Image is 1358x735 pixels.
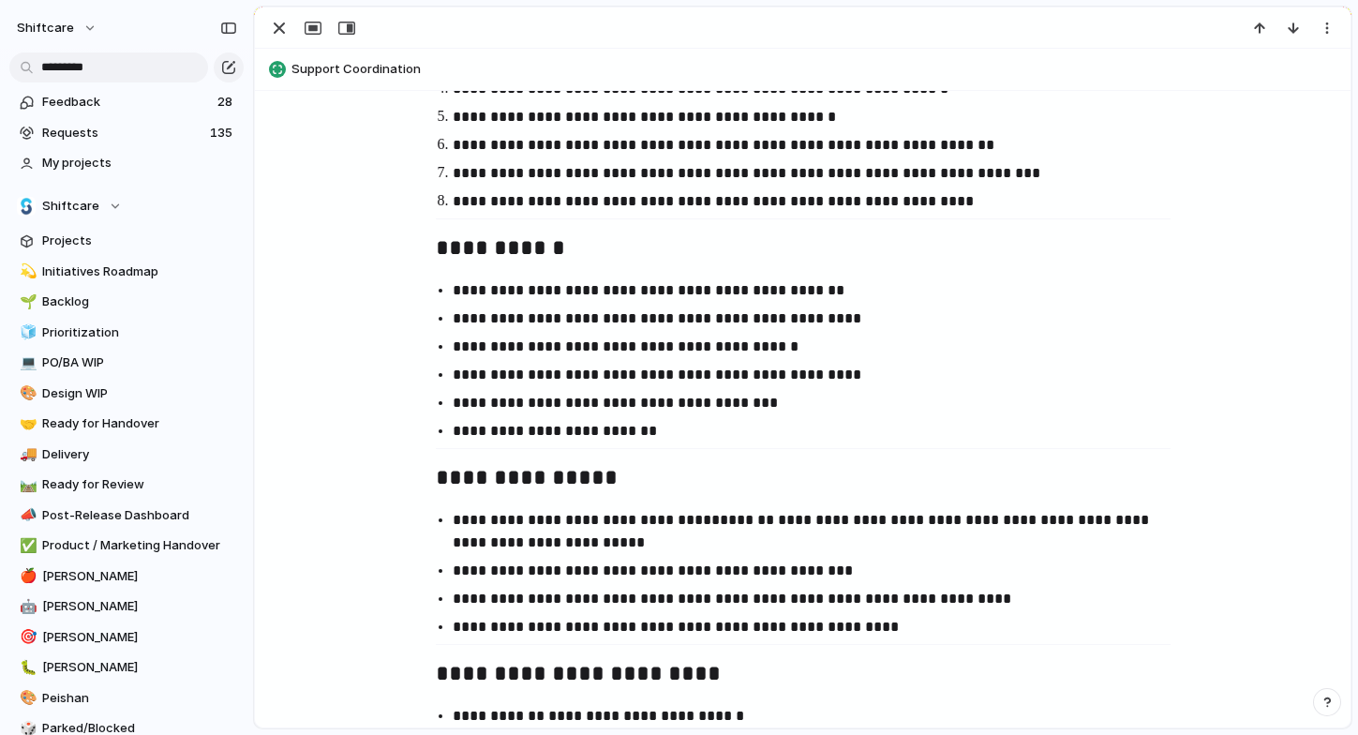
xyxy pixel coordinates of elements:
span: shiftcare [17,19,74,37]
button: 🎨 [17,384,36,403]
span: 135 [210,124,236,142]
button: 🤝 [17,414,36,433]
button: 🎨 [17,689,36,708]
button: 🤖 [17,597,36,616]
a: 💻PO/BA WIP [9,349,244,377]
button: 🎯 [17,628,36,647]
span: Shiftcare [42,197,99,216]
button: 🐛 [17,658,36,677]
a: 🎨Design WIP [9,380,244,408]
button: 📣 [17,506,36,525]
span: Ready for Handover [42,414,237,433]
div: 🐛 [20,657,33,679]
span: 28 [217,93,236,112]
a: 🌱Backlog [9,288,244,316]
button: 🍎 [17,567,36,586]
span: Product / Marketing Handover [42,536,237,555]
button: 💻 [17,353,36,372]
a: 🐛[PERSON_NAME] [9,653,244,682]
div: 🧊 [20,322,33,343]
span: Backlog [42,292,237,311]
button: 🌱 [17,292,36,311]
span: Requests [42,124,204,142]
button: ✅ [17,536,36,555]
div: 🎨 [20,382,33,404]
button: Support Coordination [263,54,1342,84]
a: 🎨Peishan [9,684,244,712]
div: 🚚 [20,443,33,465]
button: 🛤️ [17,475,36,494]
span: PO/BA WIP [42,353,237,372]
div: 💫 [20,261,33,282]
span: [PERSON_NAME] [42,567,237,586]
div: 📣 [20,504,33,526]
div: 🌱 [20,292,33,313]
span: Feedback [42,93,212,112]
a: 💫Initiatives Roadmap [9,258,244,286]
span: Design WIP [42,384,237,403]
div: 🎯 [20,626,33,648]
a: ✅Product / Marketing Handover [9,532,244,560]
a: 🛤️Ready for Review [9,471,244,499]
a: 🚚Delivery [9,441,244,469]
a: 🧊Prioritization [9,319,244,347]
a: 🍎[PERSON_NAME] [9,562,244,591]
button: 🧊 [17,323,36,342]
span: [PERSON_NAME] [42,628,237,647]
div: 🍎 [20,565,33,587]
span: [PERSON_NAME] [42,597,237,616]
span: Ready for Review [42,475,237,494]
button: shiftcare [8,13,107,43]
button: 🚚 [17,445,36,464]
span: Projects [42,232,237,250]
span: My projects [42,154,237,172]
div: 🤖 [20,596,33,618]
a: My projects [9,149,244,177]
button: Shiftcare [9,192,244,220]
div: 🛤️ [20,474,33,496]
a: Requests135 [9,119,244,147]
a: 🎯[PERSON_NAME] [9,623,244,652]
a: 🤖[PERSON_NAME] [9,592,244,621]
a: Feedback28 [9,88,244,116]
div: 🤝 [20,413,33,435]
div: 🎨 [20,687,33,709]
span: [PERSON_NAME] [42,658,237,677]
button: 💫 [17,262,36,281]
span: Post-Release Dashboard [42,506,237,525]
a: Projects [9,227,244,255]
a: 📣Post-Release Dashboard [9,502,244,530]
span: Prioritization [42,323,237,342]
span: Initiatives Roadmap [42,262,237,281]
div: ✅ [20,535,33,557]
span: Support Coordination [291,60,1342,79]
div: 💻 [20,352,33,374]
span: Peishan [42,689,237,708]
span: Delivery [42,445,237,464]
a: 🤝Ready for Handover [9,410,244,438]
